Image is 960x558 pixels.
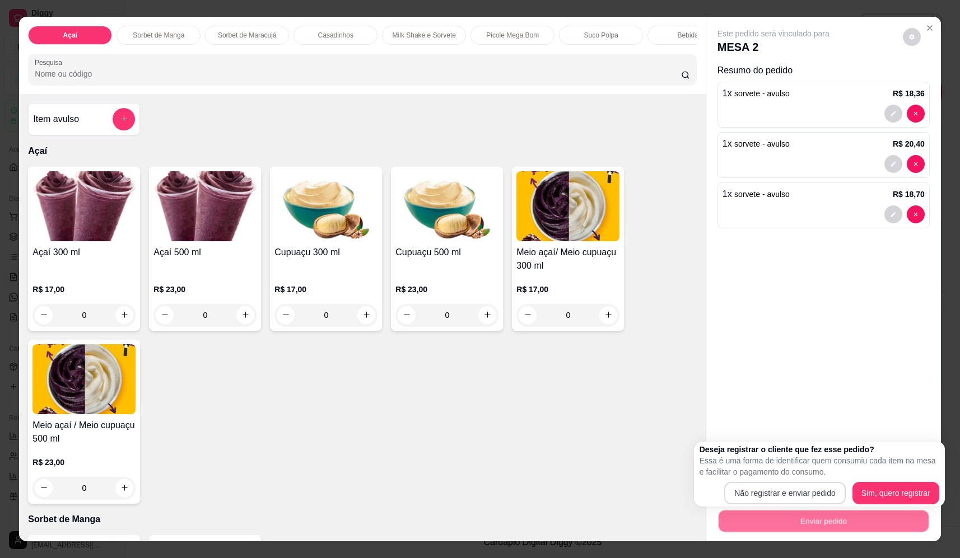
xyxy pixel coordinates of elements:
p: Resumo do pedido [717,64,930,77]
span: sorvete - avulso [734,89,790,98]
h4: Cupuaçu 300 ml [274,246,378,259]
h4: Item avulso [33,112,79,126]
p: 1 x [723,187,790,201]
p: R$ 17,00 [32,284,136,295]
button: decrease-product-quantity [903,28,921,46]
p: Bebidas [678,31,702,40]
p: R$ 20,40 [893,138,925,149]
img: product-image [32,171,136,241]
img: product-image [153,171,257,241]
input: Pesquisa [35,68,681,79]
button: Enviar pedido [719,510,929,532]
p: R$ 23,00 [32,457,136,468]
p: Sorbet de Maracujá [218,31,277,40]
p: R$ 18,36 [893,88,925,99]
p: R$ 23,00 [395,284,498,295]
p: R$ 18,70 [893,189,925,200]
span: sorvete - avulso [734,190,790,199]
h4: Meio açaí/ Meio cupuaçu 300 ml [516,246,619,273]
p: Sorbet de Manga [133,31,184,40]
p: Açaí [28,144,696,158]
h4: Meio açaí / Meio cupuaçu 500 ml [32,419,136,446]
button: decrease-product-quantity [884,205,902,223]
p: R$ 17,00 [274,284,378,295]
img: product-image [516,171,619,241]
h4: Açaí 500 ml [153,246,257,259]
h2: Deseja registrar o cliente que fez esse pedido? [700,444,939,455]
button: Sim, quero registrar [852,482,939,504]
h4: Cupuaçu 500 ml [395,246,498,259]
p: MESA 2 [717,39,829,55]
p: Sorbet de Manga [28,513,696,526]
p: Essa é uma forma de identificar quem consumiu cada item na mesa e facilitar o pagamento do consumo. [700,455,939,477]
p: Suco Polpa [584,31,618,40]
p: R$ 17,00 [516,284,619,295]
p: 1 x [723,87,790,100]
p: Picole Mega Bom [486,31,539,40]
h4: Açaí 300 ml [32,246,136,259]
img: product-image [395,171,498,241]
p: Casadinhos [318,31,353,40]
button: decrease-product-quantity [907,105,925,123]
img: product-image [274,171,378,241]
button: decrease-product-quantity [907,205,925,223]
button: Close [921,19,939,37]
label: Pesquisa [35,58,66,67]
button: decrease-product-quantity [884,155,902,173]
p: Este pedido será vinculado para [717,28,829,39]
button: decrease-product-quantity [884,105,902,123]
p: 1 x [723,137,790,151]
button: add-separate-item [113,108,135,130]
p: R$ 23,00 [153,284,257,295]
button: decrease-product-quantity [907,155,925,173]
button: Não registrar e enviar pedido [724,482,846,504]
p: Açaí [63,31,77,40]
span: sorvete - avulso [734,139,790,148]
p: Milk Shake e Sorvete [393,31,456,40]
img: product-image [32,344,136,414]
